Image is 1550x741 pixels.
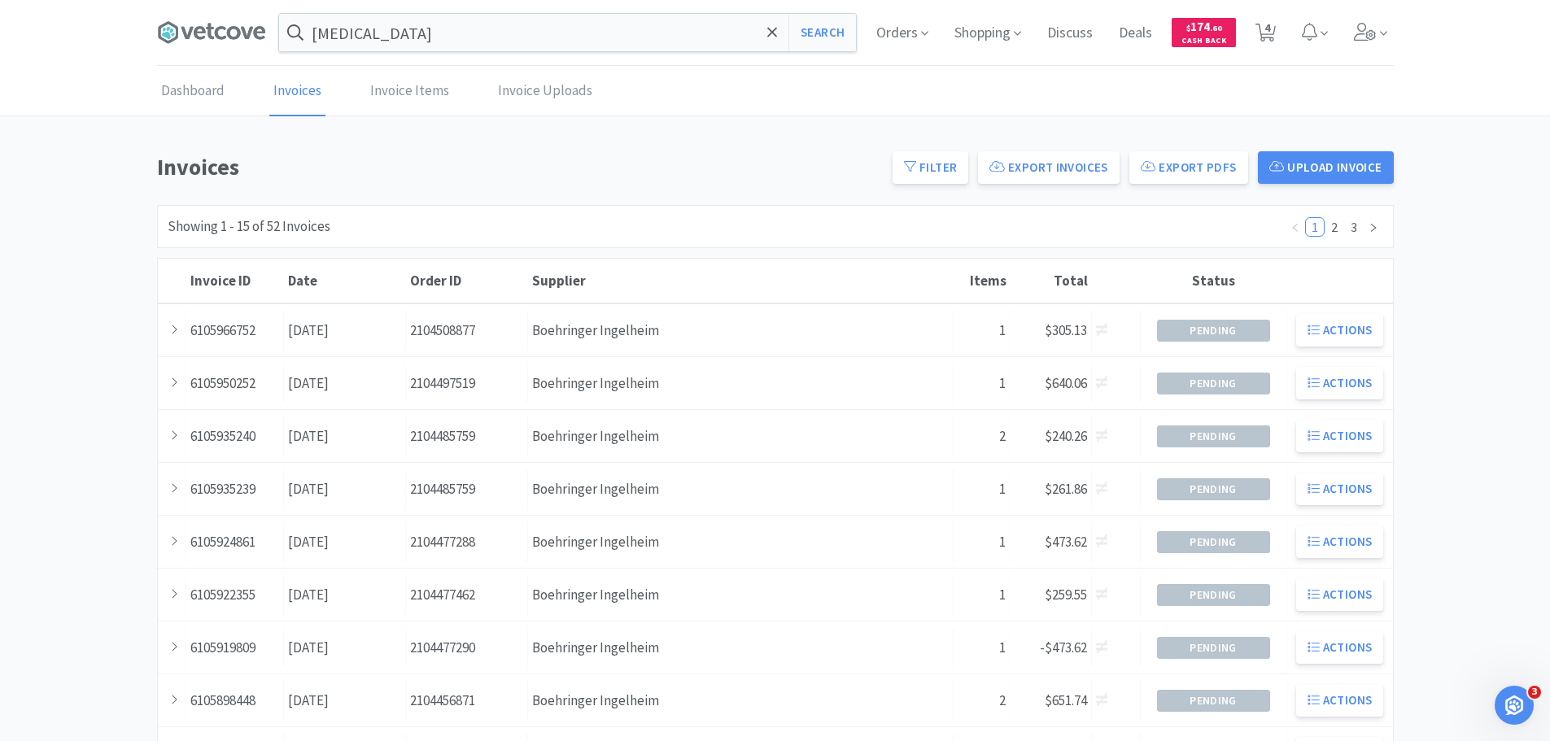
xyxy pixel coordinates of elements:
a: Invoice Items [366,67,453,116]
button: Export PDFs [1129,151,1248,184]
span: Pending [1158,373,1269,394]
li: Next Page [1364,217,1383,237]
div: 2104477288 [406,521,528,563]
button: Actions [1296,578,1384,611]
div: [DATE] [284,627,406,669]
span: $651.74 [1045,691,1087,709]
div: 6105935239 [186,469,284,510]
span: $261.86 [1045,480,1087,498]
div: 2104497519 [406,363,528,404]
i: icon: left [1290,223,1300,233]
i: icon: right [1369,223,1378,233]
div: [DATE] [284,521,406,563]
span: $240.26 [1045,427,1087,445]
div: 2 [954,680,1011,721]
button: Actions [1296,367,1384,399]
div: Boehringer Ingelheim [528,574,954,616]
a: Dashboard [157,67,229,116]
a: $174.60Cash Back [1172,11,1236,54]
div: Order ID [410,272,524,290]
div: 1 [954,627,1011,669]
div: 2104477290 [406,627,528,669]
div: Total [1015,272,1088,290]
span: $473.62 [1045,533,1087,551]
div: [DATE] [284,416,406,457]
a: 4 [1249,28,1282,42]
button: Actions [1296,684,1384,717]
span: $305.13 [1045,321,1087,339]
span: $ [1186,23,1190,33]
button: Actions [1296,420,1384,452]
div: [DATE] [284,680,406,721]
div: Boehringer Ingelheim [528,363,954,404]
div: Boehringer Ingelheim [528,469,954,510]
li: Previous Page [1286,217,1305,237]
a: 2 [1325,218,1343,236]
button: Filter [893,151,968,184]
span: Pending [1158,691,1269,711]
span: Cash Back [1181,37,1226,47]
button: Actions [1296,314,1384,347]
div: Boehringer Ingelheim [528,521,954,563]
div: 1 [954,574,1011,616]
span: Pending [1158,320,1269,341]
li: 3 [1344,217,1364,237]
div: 6105922355 [186,574,284,616]
div: Boehringer Ingelheim [528,680,954,721]
li: 1 [1305,217,1325,237]
button: Actions [1296,631,1384,664]
div: Boehringer Ingelheim [528,627,954,669]
div: 2104456871 [406,680,528,721]
div: 2104485759 [406,416,528,457]
span: Pending [1158,585,1269,605]
span: Pending [1158,638,1269,658]
div: 1 [954,310,1011,351]
iframe: Intercom live chat [1495,686,1534,725]
a: Invoices [269,67,325,116]
div: Status [1145,272,1283,290]
div: [DATE] [284,310,406,351]
div: 6105935240 [186,416,284,457]
span: . 60 [1210,23,1222,33]
span: 3 [1528,686,1541,699]
div: Boehringer Ingelheim [528,416,954,457]
span: Pending [1158,532,1269,552]
span: Pending [1158,479,1269,499]
span: 174 [1186,19,1222,34]
button: Upload Invoice [1258,151,1394,184]
div: 6105898448 [186,680,284,721]
div: 2104477462 [406,574,528,616]
a: 3 [1345,218,1363,236]
div: 6105924861 [186,521,284,563]
li: 2 [1325,217,1344,237]
div: 1 [954,363,1011,404]
div: 2104485759 [406,469,528,510]
div: 1 [954,521,1011,563]
div: Supplier [532,272,950,290]
div: 6105950252 [186,363,284,404]
div: [DATE] [284,363,406,404]
div: 6105966752 [186,310,284,351]
div: [DATE] [284,469,406,510]
span: $640.06 [1045,374,1087,392]
div: 1 [954,469,1011,510]
div: [DATE] [284,574,406,616]
div: 2104508877 [406,310,528,351]
h1: Invoices [157,149,884,185]
span: $259.55 [1045,586,1087,604]
a: 1 [1306,218,1324,236]
a: Deals [1112,26,1159,41]
div: 6105919809 [186,627,284,669]
span: Pending [1158,426,1269,447]
button: Search [788,14,856,51]
button: Export Invoices [978,151,1119,184]
div: Showing 1 - 15 of 52 Invoices [168,216,330,238]
button: Actions [1296,525,1384,558]
span: -$473.62 [1040,639,1087,656]
div: Boehringer Ingelheim [528,310,954,351]
div: Items [958,272,1006,290]
a: Discuss [1041,26,1099,41]
button: Actions [1296,473,1384,505]
div: Invoice ID [190,272,280,290]
div: 2 [954,416,1011,457]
